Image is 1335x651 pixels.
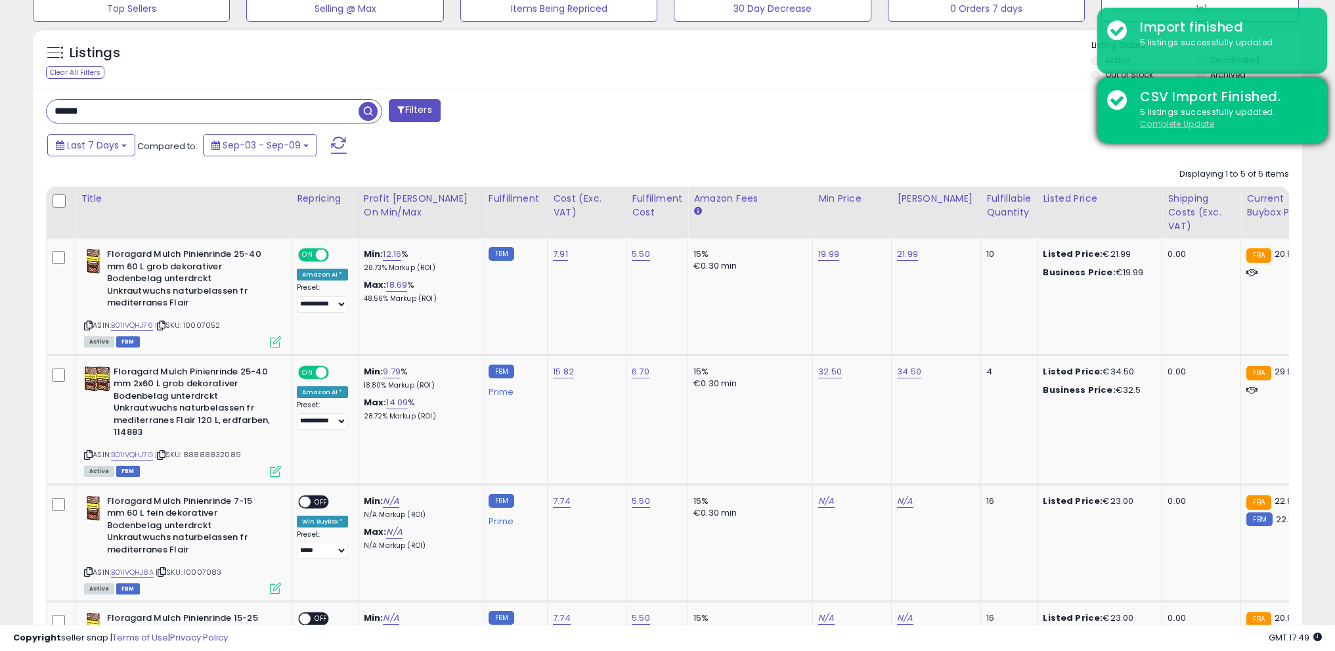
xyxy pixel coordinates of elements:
span: | SKU: 10007083 [156,567,222,577]
span: FBM [116,466,140,477]
div: 16 [986,495,1027,507]
div: % [364,248,473,273]
div: 15% [693,366,802,378]
div: [PERSON_NAME] [897,192,975,206]
div: Import finished [1130,18,1317,37]
div: ASIN: [84,366,281,476]
a: 7.74 [553,612,571,625]
a: 32.50 [818,365,842,378]
small: FBA [1246,248,1271,263]
div: 10 [986,248,1027,260]
div: Cost (Exc. VAT) [553,192,621,219]
div: Repricing [297,192,353,206]
div: CSV Import Finished. [1130,87,1317,106]
a: 18.69 [386,279,407,292]
th: The percentage added to the cost of goods (COGS) that forms the calculator for Min & Max prices. [358,187,483,238]
a: 7.91 [553,248,568,261]
label: Archived [1210,69,1246,80]
h5: Listings [70,44,120,62]
div: 0.00 [1168,495,1231,507]
label: Out of Stock [1105,69,1153,80]
a: N/A [818,495,834,508]
span: 22.99 [1276,513,1300,526]
small: FBM [489,247,514,261]
div: 5 listings successfully updated. [1130,37,1317,49]
span: OFF [327,367,348,378]
small: FBM [489,611,514,625]
div: Preset: [297,530,348,560]
button: Last 7 Days [47,134,135,156]
div: 15% [693,495,802,507]
a: 9.79 [383,365,401,378]
b: Floragard Mulch Pinienrinde 7-15 mm 60 L fein dekorativer Bodenbelag unterdrckt Unkrautwuchs natu... [107,495,267,560]
b: Min: [364,612,383,624]
span: Last 7 Days [67,139,119,152]
div: Listed Price [1043,192,1156,206]
b: Business Price: [1043,266,1115,279]
small: Amazon Fees. [693,206,701,217]
div: Fulfillment Cost [632,192,682,219]
div: % [364,366,473,390]
span: FBM [116,336,140,348]
span: All listings currently available for purchase on Amazon [84,466,114,477]
small: FBM [1246,512,1272,526]
p: 28.73% Markup (ROI) [364,263,473,273]
a: N/A [383,495,399,508]
b: Listed Price: [1043,612,1103,624]
div: €34.50 [1043,366,1152,378]
div: 4 [986,366,1027,378]
div: Amazon AI * [297,386,348,398]
div: €32.5 [1043,384,1152,396]
div: Displaying 1 to 5 of 5 items [1179,168,1289,181]
p: Listing States: [1091,39,1302,52]
a: 12.16 [383,248,401,261]
b: Listed Price: [1043,495,1103,507]
b: Floragard Mulch Pinienrinde 25-40 mm 60 L grob dekorativer Bodenbelag unterdrckt Unkrautwuchs nat... [107,248,267,313]
a: 14.09 [386,396,408,409]
span: | SKU: 10007052 [155,320,221,330]
strong: Copyright [13,631,61,644]
div: Fulfillable Quantity [986,192,1032,219]
div: Prime [489,511,537,527]
a: 5.50 [632,612,650,625]
a: N/A [383,612,399,625]
b: Listed Price: [1043,365,1103,378]
div: 0.00 [1168,366,1231,378]
a: N/A [897,612,913,625]
div: Amazon AI * [297,269,348,281]
p: 18.80% Markup (ROI) [364,381,473,390]
div: ASIN: [84,248,281,346]
p: N/A Markup (ROI) [364,510,473,520]
div: Preset: [297,283,348,313]
a: B01IVQHJ76 [111,320,153,331]
div: Amazon Fees [693,192,807,206]
span: FBM [116,583,140,595]
div: 0.00 [1168,248,1231,260]
b: Max: [364,279,387,291]
small: FBA [1246,495,1271,510]
b: Business Price: [1043,384,1115,396]
a: B01IVQHJ8A [111,567,154,578]
span: | SKU: 88888832089 [155,449,241,460]
div: Current Buybox Price [1246,192,1314,219]
span: Sep-03 - Sep-09 [223,139,301,152]
button: Filters [389,99,440,122]
span: All listings currently available for purchase on Amazon [84,336,114,348]
div: Title [81,192,286,206]
div: Profit [PERSON_NAME] on Min/Max [364,192,477,219]
a: 6.70 [632,365,649,378]
div: Clear All Filters [46,66,104,79]
div: €0.30 min [693,260,802,272]
div: Win BuyBox * [297,516,348,528]
a: 21.99 [897,248,918,261]
b: Listed Price: [1043,248,1103,260]
a: Privacy Policy [170,631,228,644]
span: 20.97 [1275,248,1298,260]
span: OFF [311,496,332,507]
span: 29.99 [1275,365,1298,378]
a: Terms of Use [112,631,168,644]
img: 51cTVMHekLL._SL40_.jpg [84,495,104,522]
div: Min Price [818,192,886,206]
div: ASIN: [84,495,281,593]
a: N/A [897,495,913,508]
